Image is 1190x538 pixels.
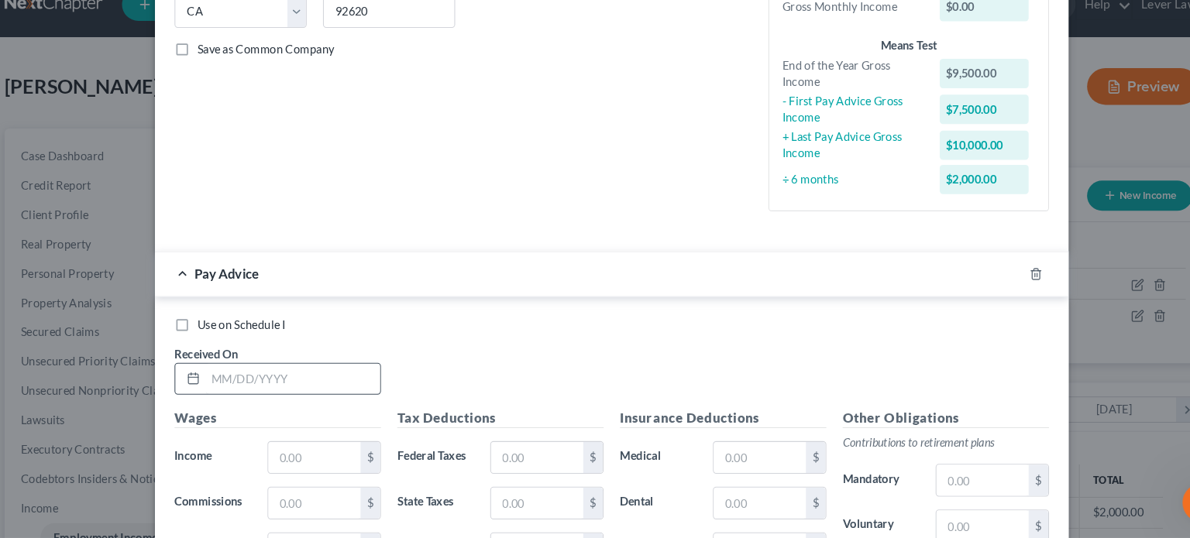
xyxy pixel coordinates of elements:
[356,490,375,519] div: $
[814,414,1010,433] h5: Other Obligations
[180,357,240,370] span: Received On
[321,22,446,53] input: Enter zip...
[906,83,992,111] div: $9,500.00
[201,328,285,341] span: Use on Schedule I
[906,117,992,145] div: $7,500.00
[180,414,376,433] h5: Wages
[749,190,899,205] div: ÷ 6 months
[172,489,260,520] label: Commissions
[814,440,1010,455] p: Contributions to retirement plans
[903,468,991,498] input: 0.00
[391,414,587,433] h5: Tax Deductions
[568,447,586,476] div: $
[692,490,779,519] input: 0.00
[906,151,992,179] div: $10,000.00
[201,67,332,80] span: Save as Common Company
[209,372,375,402] input: MM/DD/YYYY
[595,446,683,477] label: Medical
[1169,485,1181,498] span: 4
[991,468,1009,498] div: $
[595,489,683,520] label: Dental
[779,490,798,519] div: $
[749,149,899,180] div: + Last Pay Advice Gross Income
[779,447,798,476] div: $
[269,490,356,519] input: 0.00
[807,468,895,499] label: Mandatory
[198,279,260,294] span: Pay Advice
[1137,485,1175,523] iframe: Intercom live chat
[757,1,997,16] div: Schedule I
[603,414,799,433] h5: Insurance Deductions
[749,115,899,146] div: - First Pay Advice Gross Income
[480,490,568,519] input: 0.00
[383,489,472,520] label: State Taxes
[568,490,586,519] div: $
[749,81,899,112] div: End of the Year Gross Income
[906,183,992,211] div: $2,000.00
[749,26,899,41] div: Gross Monthly Income
[269,447,356,476] input: 0.00
[692,447,779,476] input: 0.00
[906,19,992,47] div: $0.00
[180,453,215,466] span: Income
[383,446,472,477] label: Federal Taxes
[480,447,568,476] input: 0.00
[356,447,375,476] div: $
[757,63,997,78] div: Means Test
